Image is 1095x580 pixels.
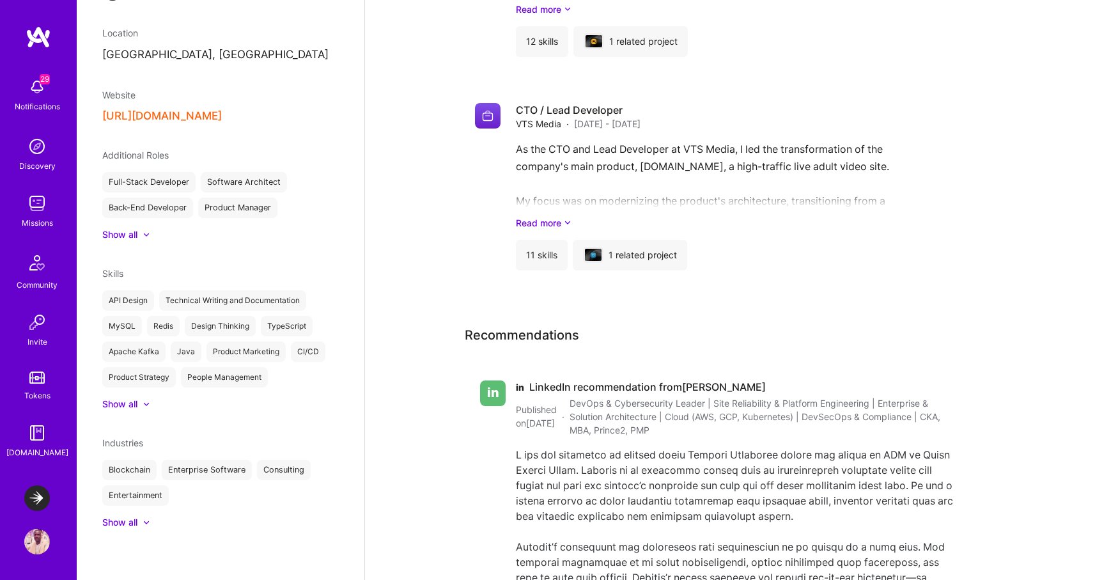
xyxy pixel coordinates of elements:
div: Technical Writing and Documentation [159,290,306,311]
img: teamwork [24,191,50,216]
img: Community [22,247,52,278]
div: Tokens [24,389,50,402]
span: · [562,410,564,423]
img: logo [26,26,51,49]
img: bell [24,74,50,100]
div: Invite [27,335,47,349]
i: icon ArrowDownSecondaryDark [564,216,571,230]
div: 11 skills [516,240,568,270]
div: Consulting [257,460,311,480]
div: People Management [181,367,268,388]
img: tokens [29,372,45,384]
img: Company logo [591,39,596,44]
div: 12 skills [516,26,568,57]
div: [DOMAIN_NAME] [6,446,68,459]
div: Java [171,341,201,362]
div: Product Marketing [206,341,286,362]
a: Read more [516,216,985,230]
div: Entertainment [102,485,169,506]
p: [GEOGRAPHIC_DATA], [GEOGRAPHIC_DATA] [102,47,339,63]
div: TypeScript [261,316,313,336]
span: 29 [40,74,50,84]
div: Product Manager [198,198,277,218]
button: [URL][DOMAIN_NAME] [102,109,222,123]
span: · [566,117,569,130]
span: LinkedIn recommendation from [PERSON_NAME] [529,380,766,394]
a: Read more [516,3,985,16]
span: Website [102,90,136,100]
div: Missions [22,216,53,230]
div: Location [102,26,339,40]
div: Apache Kafka [102,341,166,362]
span: DevOps & Cybersecurity Leader | Site Reliability & Platform Engineering | Enterprise & Solution A... [570,396,961,437]
div: MySQL [102,316,142,336]
a: User Avatar [21,529,53,554]
div: Back-End Developer [102,198,193,218]
img: cover [585,249,602,262]
div: Show all [102,516,137,529]
div: Full-Stack Developer [102,172,196,192]
div: Community [17,278,58,292]
img: User Avatar [24,529,50,554]
h4: CTO / Lead Developer [516,103,641,117]
span: Recommendations [465,325,579,345]
span: [DATE] - [DATE] [574,117,641,130]
div: in [480,380,506,406]
span: Industries [102,437,143,448]
span: VTS Media [516,117,561,130]
div: API Design [102,290,154,311]
span: in [516,380,524,394]
div: Show all [102,398,137,411]
img: discovery [24,134,50,159]
span: Published on [DATE] [516,403,557,430]
img: LaunchDarkly: Experimentation Delivery Team [24,485,50,511]
span: Additional Roles [102,150,169,161]
div: Notifications [15,100,60,113]
div: 1 related project [573,26,688,57]
div: Product Strategy [102,367,176,388]
div: Show all [102,228,137,241]
div: 1 related project [573,240,687,270]
img: guide book [24,420,50,446]
img: cover [586,35,602,48]
div: Blockchain [102,460,157,480]
a: LaunchDarkly: Experimentation Delivery Team [21,485,53,511]
div: Redis [147,316,180,336]
img: Invite [24,310,50,335]
div: Discovery [19,159,56,173]
div: Software Architect [201,172,287,192]
span: Skills [102,268,123,279]
div: Enterprise Software [162,460,252,480]
div: Design Thinking [185,316,256,336]
img: Company logo [475,103,501,129]
div: CI/CD [291,341,325,362]
i: icon ArrowDownSecondaryDark [564,3,571,16]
